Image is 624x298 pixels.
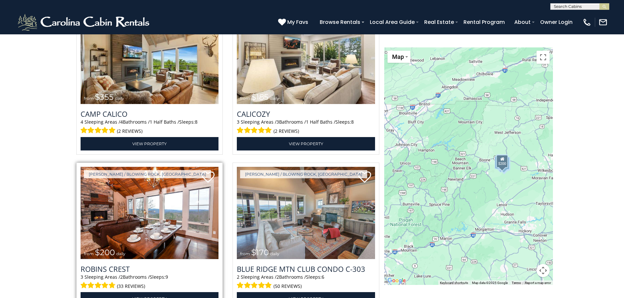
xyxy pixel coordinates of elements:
a: Owner Login [537,16,576,28]
span: daily [115,96,124,101]
img: Robins Crest [81,167,219,259]
a: Camp Calico [81,109,219,119]
a: Calicozy from $185 daily [237,11,375,104]
span: $355 [95,92,114,102]
span: $185 [251,92,269,102]
span: (2 reviews) [274,127,299,135]
span: from [240,251,250,256]
button: Toggle fullscreen view [537,51,550,64]
a: [PERSON_NAME] / Blowing Rock, [GEOGRAPHIC_DATA] [240,170,367,178]
span: 3 [81,274,83,280]
span: 1 Half Baths / [306,119,335,125]
div: Sleeping Areas / Bathrooms / Sleeps: [237,119,375,135]
span: 3 [276,119,279,125]
img: Calicozy [237,11,375,104]
a: Report a map error [525,281,551,284]
img: phone-regular-white.png [582,18,592,27]
span: daily [116,251,125,256]
a: My Favs [278,18,310,26]
span: $200 [95,248,115,257]
img: White-1-2.png [16,12,152,32]
a: Blue Ridge Mtn Club Condo C-303 [237,264,375,274]
span: 2 [276,274,279,280]
a: [PERSON_NAME] / Blowing Rock, [GEOGRAPHIC_DATA] [84,170,211,178]
span: 9 [165,274,168,280]
span: 8 [195,119,198,125]
a: About [511,16,534,28]
img: mail-regular-white.png [598,18,608,27]
a: Local Area Guide [367,16,418,28]
a: Open this area in Google Maps (opens a new window) [386,276,407,285]
span: Map [392,53,404,60]
a: Browse Rentals [316,16,364,28]
span: 3 [237,119,239,125]
a: Terms (opens in new tab) [512,281,521,284]
a: Robins Crest [81,264,219,274]
span: from [84,96,94,101]
button: Change map style [388,51,410,63]
img: Camp Calico [81,11,219,104]
span: 4 [81,119,83,125]
button: Keyboard shortcuts [440,280,468,285]
button: Map camera controls [537,264,550,277]
div: Sleeping Areas / Bathrooms / Sleeps: [237,274,375,290]
span: $170 [251,248,269,257]
span: (2 reviews) [117,127,142,135]
div: $200 [496,155,508,168]
span: 4 [120,119,123,125]
span: 2 [237,274,239,280]
div: Sleeping Areas / Bathrooms / Sleeps: [81,119,219,135]
span: 1 Half Baths / [150,119,179,125]
span: daily [270,251,279,256]
a: Calicozy [237,109,375,119]
a: Robins Crest from $200 daily [81,167,219,259]
span: Map data ©2025 Google [472,281,508,284]
a: View Property [81,137,219,150]
span: (50 reviews) [274,282,302,290]
span: 6 [322,274,324,280]
span: from [240,96,250,101]
a: Rental Program [460,16,508,28]
span: daily [270,96,279,101]
a: Real Estate [421,16,457,28]
img: Blue Ridge Mtn Club Condo C-303 [237,167,375,259]
a: Blue Ridge Mtn Club Condo C-303 from $170 daily [237,167,375,259]
div: Sleeping Areas / Bathrooms / Sleeps: [81,274,219,290]
div: $355 [495,156,506,169]
span: (33 reviews) [117,282,145,290]
span: 8 [351,119,354,125]
span: from [84,251,94,256]
span: 2 [120,274,123,280]
a: Camp Calico from $355 daily [81,11,219,104]
a: View Property [237,137,375,150]
img: Google [386,276,407,285]
span: My Favs [287,18,308,26]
